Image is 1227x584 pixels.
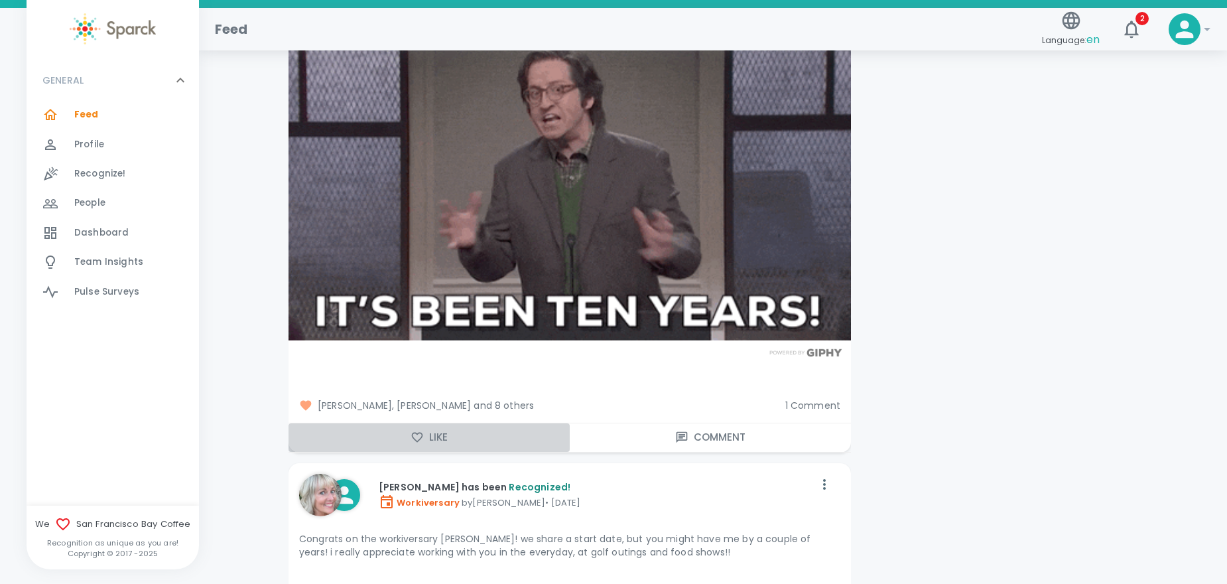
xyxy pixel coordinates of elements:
[766,348,846,357] img: Powered by GIPHY
[1042,31,1100,49] span: Language:
[1116,13,1147,45] button: 2
[509,480,570,494] span: Recognized!
[27,188,199,218] a: People
[74,196,105,210] span: People
[785,399,840,412] span: 1 Comment
[27,248,199,277] a: Team Insights
[379,496,460,509] span: Workiversary
[27,159,199,188] a: Recognize!
[570,423,851,451] button: Comment
[1086,32,1100,47] span: en
[27,100,199,312] div: GENERAL
[379,480,814,494] p: [PERSON_NAME] has been
[74,138,104,151] span: Profile
[74,108,99,121] span: Feed
[70,13,156,44] img: Sparck logo
[27,516,199,532] span: We San Francisco Bay Coffee
[27,277,199,307] a: Pulse Surveys
[215,19,248,40] h1: Feed
[289,423,570,451] button: Like
[1135,12,1149,25] span: 2
[27,130,199,159] a: Profile
[27,100,199,129] a: Feed
[27,218,199,248] a: Dashboard
[74,226,129,240] span: Dashboard
[74,285,139,299] span: Pulse Surveys
[74,256,143,269] span: Team Insights
[74,167,126,181] span: Recognize!
[379,494,814,510] p: by [PERSON_NAME] • [DATE]
[27,548,199,559] p: Copyright © 2017 - 2025
[27,60,199,100] div: GENERAL
[299,474,342,516] img: Picture of Linda Chock
[299,399,775,412] span: [PERSON_NAME], [PERSON_NAME] and 8 others
[299,532,840,559] p: Congrats on the workiversary [PERSON_NAME]! we share a start date, but you might have me by a cou...
[42,74,84,87] p: GENERAL
[27,538,199,548] p: Recognition as unique as you are!
[1037,6,1105,53] button: Language:en
[27,13,199,44] a: Sparck logo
